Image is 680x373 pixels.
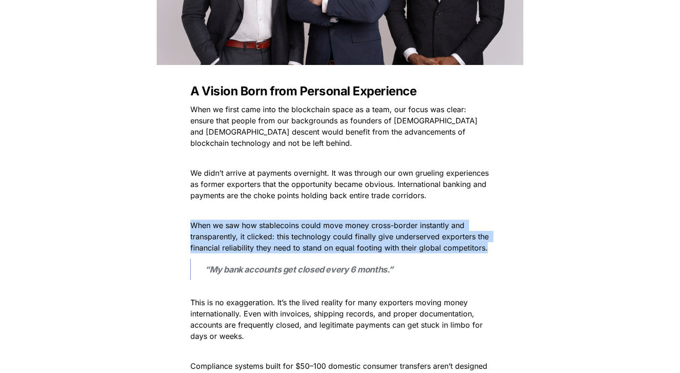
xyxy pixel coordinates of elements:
[205,265,393,274] strong: “My bank accounts get closed every 6 months.”
[190,221,491,252] span: When we saw how stablecoins could move money cross-border instantly and transparently, it clicked...
[190,298,485,341] span: This is no exaggeration. It’s the lived reality for many exporters moving money internationally. ...
[190,105,480,148] span: When we first came into the blockchain space as a team, our focus was clear: ensure that people f...
[190,84,416,98] strong: A Vision Born from Personal Experience
[190,168,491,200] span: We didn’t arrive at payments overnight. It was through our own grueling experiences as former exp...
